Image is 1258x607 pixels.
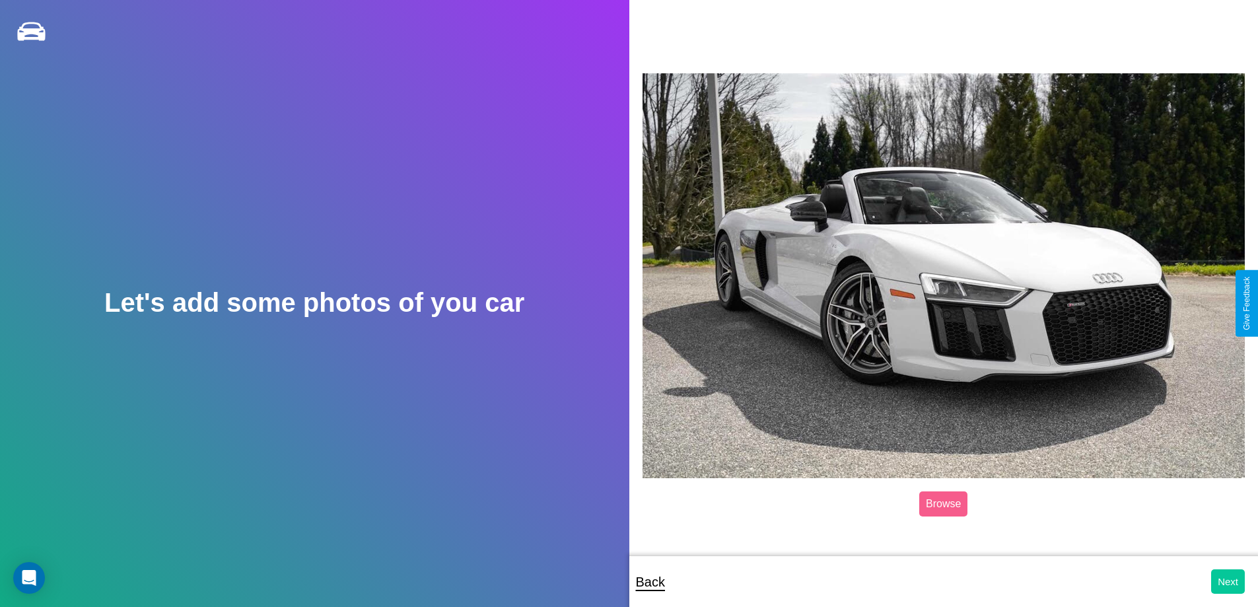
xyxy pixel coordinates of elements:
[104,288,524,318] h2: Let's add some photos of you car
[1242,277,1251,330] div: Give Feedback
[13,562,45,594] div: Open Intercom Messenger
[919,491,967,517] label: Browse
[643,73,1245,478] img: posted
[636,570,665,594] p: Back
[1211,569,1245,594] button: Next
